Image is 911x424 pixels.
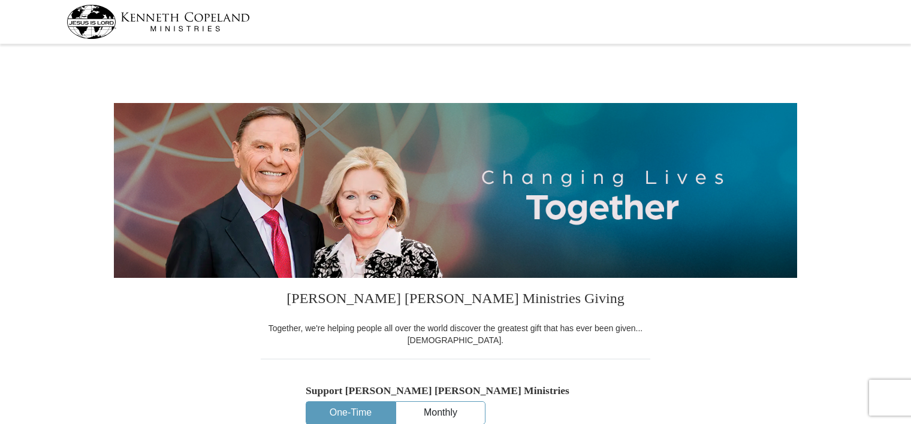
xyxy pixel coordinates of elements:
[396,402,485,424] button: Monthly
[261,322,650,346] div: Together, we're helping people all over the world discover the greatest gift that has ever been g...
[306,402,395,424] button: One-Time
[306,384,605,397] h5: Support [PERSON_NAME] [PERSON_NAME] Ministries
[67,5,250,39] img: kcm-header-logo.svg
[261,278,650,322] h3: [PERSON_NAME] [PERSON_NAME] Ministries Giving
